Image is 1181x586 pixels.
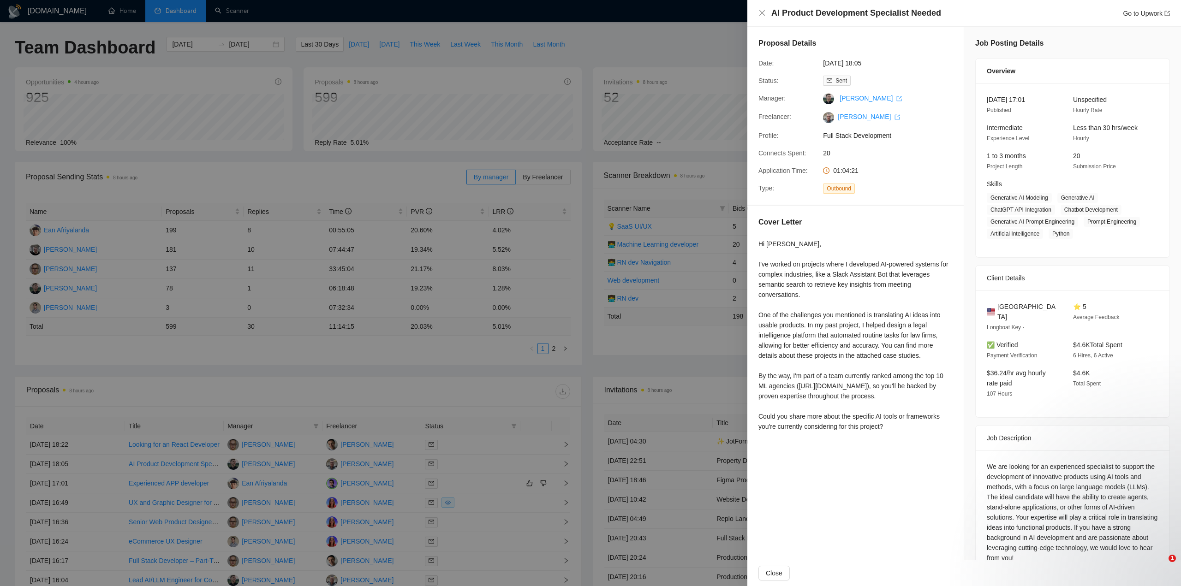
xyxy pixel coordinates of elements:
span: Generative AI Prompt Engineering [987,217,1078,227]
span: clock-circle [823,167,829,174]
span: Connects Spent: [758,149,806,157]
span: Payment Verification [987,352,1037,359]
button: Close [758,566,790,580]
span: Profile: [758,132,779,139]
span: 01:04:21 [833,167,859,174]
span: Hourly [1073,135,1089,142]
span: Freelancer: [758,113,791,120]
span: Sent [835,77,847,84]
h5: Job Posting Details [975,38,1044,49]
span: Generative AI Modeling [987,193,1052,203]
span: Manager: [758,95,786,102]
span: Overview [987,66,1015,76]
span: Submission Price [1073,163,1116,170]
h5: Cover Letter [758,217,802,228]
span: export [1164,11,1170,16]
span: Application Time: [758,167,808,174]
span: Date: [758,59,774,67]
span: Full Stack Development [823,130,961,141]
img: 🇺🇸 [987,307,995,317]
span: $36.24/hr avg hourly rate paid [987,369,1046,387]
span: close [758,9,766,17]
span: export [895,114,900,120]
span: Python [1049,229,1073,239]
div: Hi [PERSON_NAME], I’ve worked on projects where I developed AI-powered systems for complex indust... [758,239,953,432]
span: ⭐ 5 [1073,303,1086,310]
a: Go to Upworkexport [1123,10,1170,17]
span: $4.6K [1073,369,1090,377]
span: ChatGPT API Integration [987,205,1055,215]
span: Chatbot Development [1061,205,1121,215]
img: c1bNrUOrIEmA2SDtewR3WpNv7SkIxnDdgK3S8ypKRFOUbGnZCdITuHNnm2tSkd8DQG [823,112,834,123]
span: Artificial Intelligence [987,229,1043,239]
span: [DATE] 18:05 [823,58,961,68]
span: Skills [987,180,1002,188]
span: Generative AI [1057,193,1098,203]
span: Less than 30 hrs/week [1073,124,1138,131]
div: Job Description [987,426,1158,450]
span: Status: [758,77,779,84]
div: Client Details [987,266,1158,290]
span: mail [827,78,832,83]
h5: Proposal Details [758,38,816,49]
a: [PERSON_NAME] export [840,95,902,102]
button: Close [758,9,766,17]
span: ✅ Verified [987,341,1018,349]
span: 1 [1169,555,1176,562]
h4: AI Product Development Specialist Needed [771,7,941,19]
span: Unspecified [1073,96,1107,103]
span: $4.6K Total Spent [1073,341,1122,349]
span: Experience Level [987,135,1029,142]
span: Total Spent [1073,380,1101,387]
span: Project Length [987,163,1022,170]
span: Intermediate [987,124,1023,131]
span: Prompt Engineering [1084,217,1140,227]
span: [DATE] 17:01 [987,96,1025,103]
span: 1 to 3 months [987,152,1026,160]
span: 107 Hours [987,391,1012,397]
span: export [896,96,902,101]
span: Published [987,107,1011,113]
span: Close [766,568,782,578]
iframe: Intercom live chat [1150,555,1172,577]
span: 20 [1073,152,1080,160]
span: Average Feedback [1073,314,1120,320]
span: [GEOGRAPHIC_DATA] [997,302,1058,322]
span: 6 Hires, 6 Active [1073,352,1113,359]
span: 20 [823,148,961,158]
a: [PERSON_NAME] export [838,113,900,120]
span: Longboat Key - [987,324,1024,331]
span: Type: [758,184,774,192]
span: Outbound [823,183,855,194]
span: Hourly Rate [1073,107,1102,113]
